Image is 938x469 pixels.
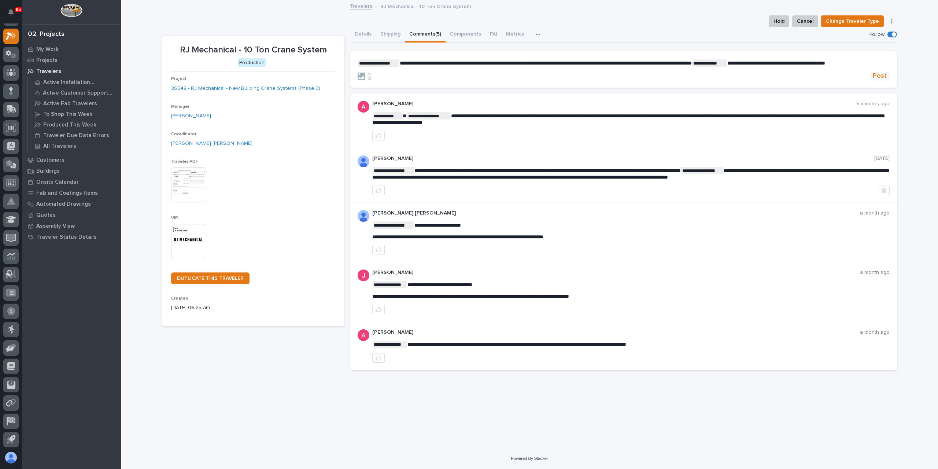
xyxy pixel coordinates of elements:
[36,46,59,53] p: My Work
[9,9,19,21] div: Notifications85
[22,209,121,220] a: Quotes
[821,15,884,27] button: Change Traveler Type
[372,210,860,216] p: [PERSON_NAME] [PERSON_NAME]
[171,77,187,81] span: Project
[171,85,320,92] a: 26548 - RJ Mechanical - New Building Crane Systems (Phase 3)
[36,212,56,219] p: Quotes
[358,329,369,341] img: ACg8ocKcMZQ4tabbC1K-lsv7XHeQNnaFu4gsgPufzKnNmz0_a9aUSA=s96-c
[860,270,890,276] p: a month ago
[446,27,485,43] button: Components
[43,100,97,107] p: Active Fab Travelers
[36,223,75,230] p: Assembly View
[22,220,121,231] a: Assembly View
[36,190,98,197] p: Fab and Coatings Items
[171,132,196,136] span: Coordinator
[28,98,121,109] a: Active Fab Travelers
[16,7,21,12] p: 85
[873,72,887,80] span: Post
[36,234,97,241] p: Traveler Status Details
[372,353,385,363] button: like this post
[171,45,336,55] p: RJ Mechanical - 10 Ton Crane System
[878,186,890,195] button: Delete post
[43,79,115,86] p: Active Installation Travelers
[171,112,211,120] a: [PERSON_NAME]
[372,101,856,107] p: [PERSON_NAME]
[28,77,121,87] a: Active Installation Travelers
[60,4,82,17] img: Workspace Logo
[43,122,96,128] p: Produced This Week
[22,231,121,242] a: Traveler Status Details
[22,154,121,165] a: Customers
[22,44,121,55] a: My Work
[28,30,64,39] div: 02. Projects
[43,143,76,150] p: All Travelers
[350,1,372,10] a: Travelers
[22,198,121,209] a: Automated Drawings
[372,270,860,276] p: [PERSON_NAME]
[826,17,879,26] span: Change Traveler Type
[22,55,121,66] a: Projects
[3,4,19,20] button: Notifications
[28,130,121,140] a: Traveler Due Date Errors
[502,27,528,43] button: Metrics
[358,101,369,113] img: ACg8ocKcMZQ4tabbC1K-lsv7XHeQNnaFu4gsgPufzKnNmz0_a9aUSA=s96-c
[238,58,266,67] div: Production
[797,17,813,26] span: Cancel
[171,105,189,109] span: Manager
[36,179,79,186] p: Onsite Calendar
[856,101,890,107] p: 5 minutes ago
[22,176,121,187] a: Onsite Calendar
[177,276,244,281] span: DUPLICATE THIS TRAVELER
[372,186,385,195] button: like this post
[511,456,548,461] a: Powered By Stacker
[171,216,178,220] span: VIP
[372,329,860,336] p: [PERSON_NAME]
[358,270,369,281] img: ACg8ocI-SXp0KwvcdjE4ZoRMyLsZRSgZqnEZt9q_hAaElEsh-D-asw=s96-c
[376,27,405,43] button: Shipping
[171,304,336,312] p: [DATE] 06:25 am
[171,272,250,284] a: DUPLICATE THIS TRAVELER
[372,131,385,140] button: like this post
[171,296,188,301] span: Created
[22,66,121,77] a: Travelers
[792,15,818,27] button: Cancel
[869,32,885,38] p: Follow
[28,141,121,151] a: All Travelers
[171,160,198,164] span: Traveler PDF
[860,210,890,216] p: a month ago
[28,88,121,98] a: Active Customer Support Travelers
[870,72,890,80] button: Post
[358,210,369,222] img: AD_cMMRcK_lR-hunIWE1GUPcUjzJ19X9Uk7D-9skk6qMORDJB_ZroAFOMmnE07bDdh4EHUMJPuIZ72TfOWJm2e1TqCAEecOOP...
[28,120,121,130] a: Produced This Week
[350,27,376,43] button: Details
[773,17,784,26] span: Hold
[22,165,121,176] a: Buildings
[43,132,109,139] p: Traveler Due Date Errors
[3,450,19,465] button: users-avatar
[22,187,121,198] a: Fab and Coatings Items
[860,329,890,336] p: a month ago
[372,245,385,254] button: like this post
[485,27,502,43] button: FAI
[358,155,369,167] img: AOh14GjpcA6ydKGAvwfezp8OhN30Q3_1BHk5lQOeczEvCIoEuGETHm2tT-JUDAHyqffuBe4ae2BInEDZwLlH3tcCd_oYlV_i4...
[43,111,92,118] p: To Shop This Week
[36,68,61,75] p: Travelers
[171,140,252,147] a: [PERSON_NAME] [PERSON_NAME]
[36,57,58,64] p: Projects
[43,90,115,96] p: Active Customer Support Travelers
[36,157,64,164] p: Customers
[769,15,789,27] button: Hold
[372,155,874,162] p: [PERSON_NAME]
[874,155,890,162] p: [DATE]
[28,109,121,119] a: To Shop This Week
[36,168,60,175] p: Buildings
[372,305,385,314] button: like this post
[380,2,471,10] p: RJ Mechanical - 10 Ton Crane System
[405,27,446,43] button: Comments (5)
[36,201,91,208] p: Automated Drawings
